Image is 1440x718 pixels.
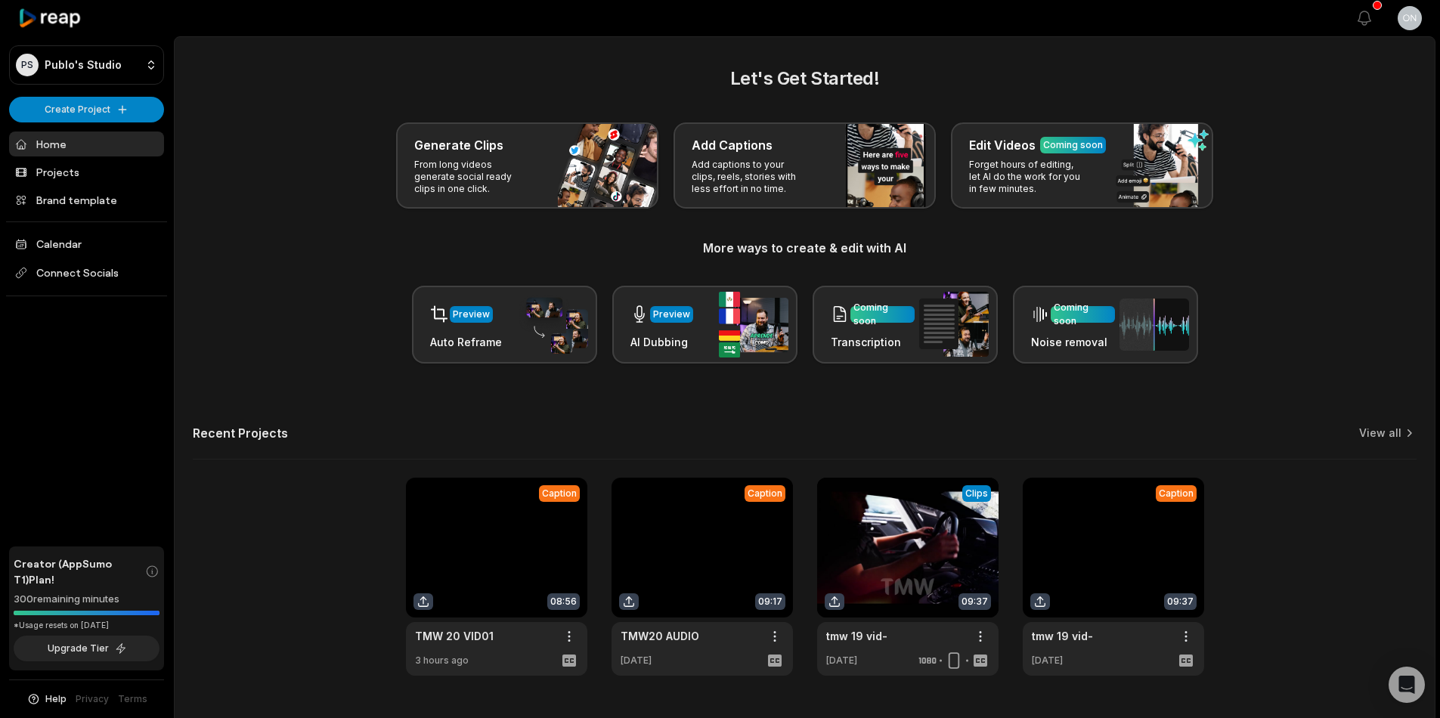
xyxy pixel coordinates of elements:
[14,556,145,587] span: Creator (AppSumo T1) Plan!
[9,97,164,122] button: Create Project
[415,628,494,644] a: TMW 20 VID01
[14,620,159,631] div: *Usage resets on [DATE]
[9,187,164,212] a: Brand template
[969,136,1036,154] h3: Edit Videos
[414,136,503,154] h3: Generate Clips
[1054,301,1112,328] div: Coming soon
[118,692,147,706] a: Terms
[919,292,989,357] img: transcription.png
[9,132,164,156] a: Home
[1043,138,1103,152] div: Coming soon
[831,334,915,350] h3: Transcription
[193,239,1417,257] h3: More ways to create & edit with AI
[9,259,164,286] span: Connect Socials
[14,592,159,607] div: 300 remaining minutes
[621,628,699,644] a: TMW20 AUDIO
[853,301,912,328] div: Coming soon
[1359,426,1401,441] a: View all
[1032,628,1093,644] a: tmw 19 vid-
[16,54,39,76] div: PS
[692,159,809,195] p: Add captions to your clips, reels, stories with less effort in no time.
[1031,334,1115,350] h3: Noise removal
[1119,299,1189,351] img: noise_removal.png
[630,334,693,350] h3: AI Dubbing
[14,636,159,661] button: Upgrade Tier
[719,292,788,357] img: ai_dubbing.png
[26,692,67,706] button: Help
[430,334,502,350] h3: Auto Reframe
[193,426,288,441] h2: Recent Projects
[45,692,67,706] span: Help
[193,65,1417,92] h2: Let's Get Started!
[826,628,887,644] a: tmw 19 vid-
[9,231,164,256] a: Calendar
[45,58,122,72] p: Publo's Studio
[519,296,588,354] img: auto_reframe.png
[692,136,773,154] h3: Add Captions
[453,308,490,321] div: Preview
[969,159,1086,195] p: Forget hours of editing, let AI do the work for you in few minutes.
[1389,667,1425,703] div: Open Intercom Messenger
[653,308,690,321] div: Preview
[76,692,109,706] a: Privacy
[9,159,164,184] a: Projects
[414,159,531,195] p: From long videos generate social ready clips in one click.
